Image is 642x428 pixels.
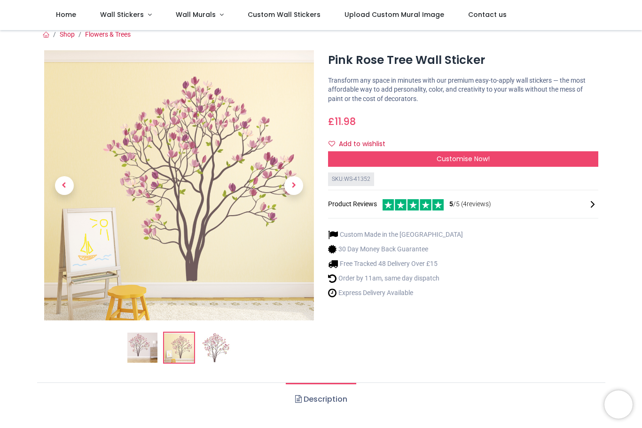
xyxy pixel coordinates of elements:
p: Transform any space in minutes with our premium easy-to-apply wall stickers — the most affordable... [328,76,598,104]
span: Upload Custom Mural Image [344,10,444,19]
img: WS-41352-02 [44,50,314,320]
a: Flowers & Trees [85,31,131,38]
span: Contact us [468,10,507,19]
li: Order by 11am, same day dispatch [328,273,463,283]
span: 5 [449,200,453,208]
span: Wall Murals [176,10,216,19]
li: 30 Day Money Back Guarantee [328,244,463,254]
a: Next [274,91,314,280]
i: Add to wishlist [329,140,335,147]
button: Add to wishlistAdd to wishlist [328,136,393,152]
img: Pink Rose Tree Wall Sticker [127,333,157,363]
span: Previous [55,176,74,195]
a: Previous [44,91,85,280]
span: /5 ( 4 reviews) [449,200,491,209]
span: Wall Stickers [100,10,144,19]
span: Home [56,10,76,19]
img: WS-41352-02 [164,333,194,363]
li: Free Tracked 48 Delivery Over £15 [328,259,463,269]
span: Customise Now! [437,154,490,163]
span: Custom Wall Stickers [248,10,321,19]
a: Description [286,383,356,416]
img: WS-41352-03 [201,333,231,363]
div: SKU: WS-41352 [328,172,374,186]
a: Shop [60,31,75,38]
li: Custom Made in the [GEOGRAPHIC_DATA] [328,230,463,240]
iframe: Brevo live chat [604,390,633,419]
span: £ [328,115,356,128]
span: 11.98 [335,115,356,128]
div: Product Reviews [328,198,598,210]
span: Next [284,176,303,195]
h1: Pink Rose Tree Wall Sticker [328,52,598,68]
li: Express Delivery Available [328,288,463,298]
